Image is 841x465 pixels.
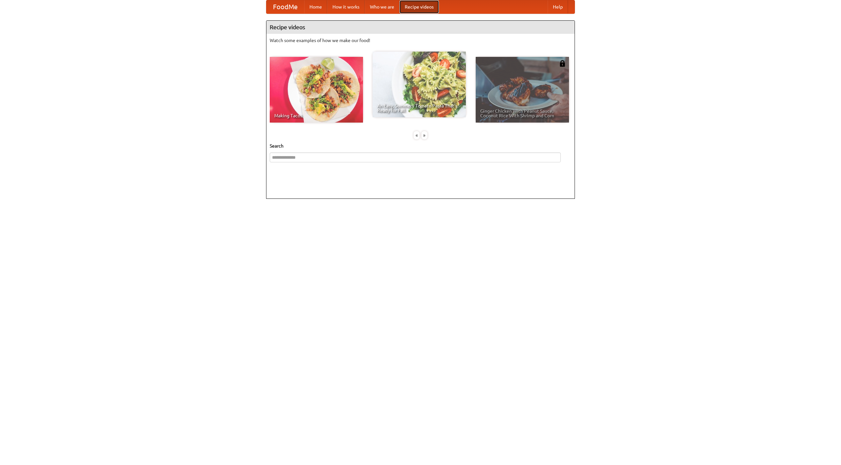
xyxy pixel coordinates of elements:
div: » [421,131,427,139]
span: Making Tacos [274,113,358,118]
a: An Easy, Summery Tomato Pasta That's Ready for Fall [373,52,466,117]
span: An Easy, Summery Tomato Pasta That's Ready for Fall [377,104,461,113]
a: Recipe videos [399,0,439,13]
a: Making Tacos [270,57,363,123]
div: « [414,131,420,139]
h5: Search [270,143,571,149]
a: Who we are [365,0,399,13]
a: Home [304,0,327,13]
p: Watch some examples of how we make our food! [270,37,571,44]
a: FoodMe [266,0,304,13]
img: 483408.png [559,60,566,67]
a: Help [548,0,568,13]
h4: Recipe videos [266,21,575,34]
a: How it works [327,0,365,13]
